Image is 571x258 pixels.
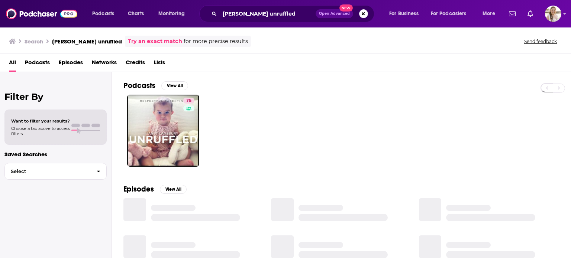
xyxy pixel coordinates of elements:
span: Open Advanced [319,12,350,16]
p: Saved Searches [4,151,107,158]
h2: Podcasts [123,81,155,90]
a: Show notifications dropdown [525,7,536,20]
a: Lists [154,56,165,72]
a: EpisodesView All [123,184,187,194]
button: Open AdvancedNew [316,9,353,18]
img: Podchaser - Follow, Share and Rate Podcasts [6,7,77,21]
a: Credits [126,56,145,72]
span: Want to filter your results? [11,118,70,124]
img: User Profile [545,6,561,22]
a: All [9,56,16,72]
button: open menu [153,8,194,20]
a: 75 [127,95,199,167]
a: Charts [123,8,148,20]
button: Select [4,163,107,180]
a: Networks [92,56,117,72]
a: Show notifications dropdown [506,7,519,20]
span: For Podcasters [431,9,467,19]
span: Charts [128,9,144,19]
a: Episodes [59,56,83,72]
span: New [339,4,353,12]
button: open menu [87,8,124,20]
input: Search podcasts, credits, & more... [220,8,316,20]
span: 75 [186,97,191,105]
h3: [PERSON_NAME] unruffled [52,38,122,45]
span: For Business [389,9,419,19]
h2: Episodes [123,184,154,194]
h2: Filter By [4,91,107,102]
button: View All [161,81,188,90]
button: Show profile menu [545,6,561,22]
span: Podcasts [92,9,114,19]
span: for more precise results [184,37,248,46]
button: Send feedback [522,38,559,45]
button: open menu [477,8,504,20]
span: Monitoring [158,9,185,19]
span: More [483,9,495,19]
span: Logged in as acquavie [545,6,561,22]
h3: Search [25,38,43,45]
button: open menu [426,8,477,20]
button: View All [160,185,187,194]
a: Try an exact match [128,37,182,46]
button: open menu [384,8,428,20]
a: Podcasts [25,56,50,72]
span: Select [5,169,91,174]
span: Choose a tab above to access filters. [11,126,70,136]
a: 75 [183,98,194,104]
div: Search podcasts, credits, & more... [206,5,381,22]
a: PodcastsView All [123,81,188,90]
